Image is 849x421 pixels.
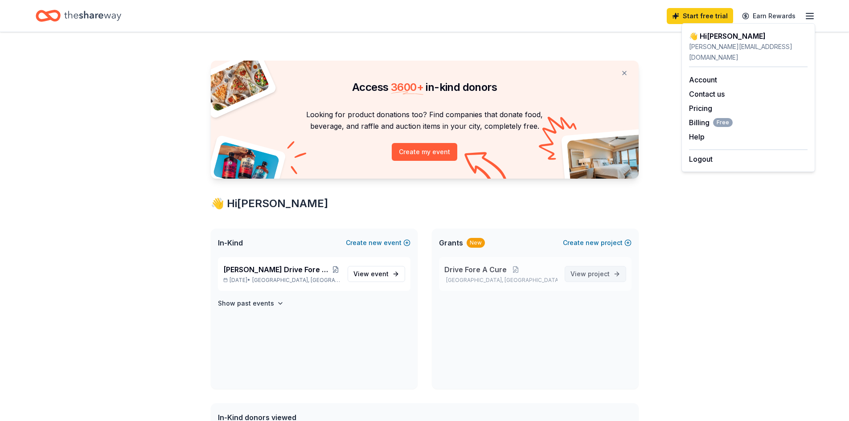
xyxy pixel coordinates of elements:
a: View project [565,266,626,282]
button: Help [689,131,705,142]
a: View event [348,266,405,282]
button: Create my event [392,143,457,161]
span: Billing [689,117,733,128]
img: Pizza [201,55,270,112]
img: Curvy arrow [464,152,509,185]
span: new [586,237,599,248]
button: Contact us [689,89,725,99]
p: Looking for product donations too? Find companies that donate food, beverage, and raffle and auct... [221,109,628,132]
span: [GEOGRAPHIC_DATA], [GEOGRAPHIC_DATA] [252,277,340,284]
span: Drive Fore A Cure [444,264,507,275]
a: Earn Rewards [737,8,801,24]
div: 👋 Hi [PERSON_NAME] [689,31,808,41]
span: View [353,269,389,279]
a: Account [689,75,717,84]
div: 👋 Hi [PERSON_NAME] [211,196,639,211]
button: Createnewproject [563,237,632,248]
span: In-Kind [218,237,243,248]
a: Start free trial [667,8,733,24]
span: project [588,270,610,278]
button: Logout [689,154,713,164]
a: Pricing [689,104,712,113]
div: [PERSON_NAME][EMAIL_ADDRESS][DOMAIN_NAME] [689,41,808,63]
div: New [467,238,485,248]
span: Grants [439,237,463,248]
span: View [570,269,610,279]
h4: Show past events [218,298,274,309]
span: [PERSON_NAME] Drive Fore A Cure Charity Golf Tournament [223,264,332,275]
button: Show past events [218,298,284,309]
span: Free [713,118,733,127]
span: 3600 + [391,81,423,94]
p: [DATE] • [223,277,340,284]
a: Home [36,5,121,26]
span: event [371,270,389,278]
p: [GEOGRAPHIC_DATA], [GEOGRAPHIC_DATA] [444,277,558,284]
button: BillingFree [689,117,733,128]
button: Createnewevent [346,237,410,248]
span: Access in-kind donors [352,81,497,94]
span: new [369,237,382,248]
